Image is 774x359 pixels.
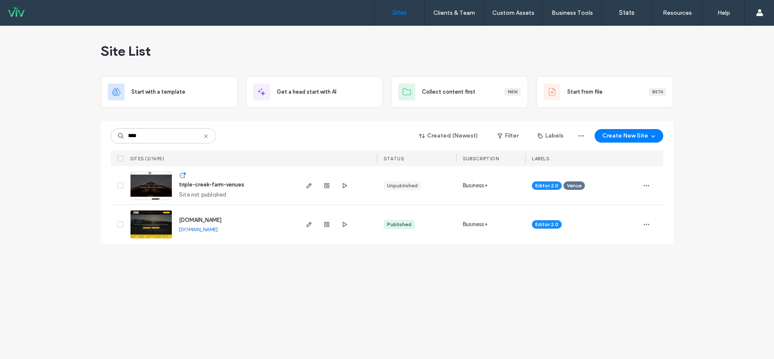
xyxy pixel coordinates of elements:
[463,181,488,190] span: Business+
[387,221,411,228] div: Published
[101,76,238,108] div: Start with a template
[412,129,486,143] button: Created (Newest)
[619,9,635,16] label: Stats
[179,191,227,199] span: Site not published
[179,217,222,223] a: [DOMAIN_NAME]
[567,182,582,189] span: Venue
[463,156,499,162] span: SUBSCRIPTION
[463,220,488,229] span: Business+
[101,43,151,59] span: Site List
[492,9,534,16] label: Custom Assets
[131,88,185,96] span: Start with a template
[391,76,528,108] div: Collect content firstNew
[246,76,383,108] div: Get a head start with AI
[489,129,527,143] button: Filter
[179,181,244,188] a: triple-creek-farm-venues
[718,9,730,16] label: Help
[422,88,475,96] span: Collect content first
[567,88,603,96] span: Start from file
[387,182,418,189] div: Unpublished
[19,6,36,13] span: Help
[384,156,404,162] span: STATUS
[535,221,558,228] span: Editor 2.0
[532,156,549,162] span: LABELS
[552,9,593,16] label: Business Tools
[663,9,692,16] label: Resources
[530,129,571,143] button: Labels
[535,182,558,189] span: Editor 2.0
[649,88,666,96] div: Beta
[179,226,218,232] a: [DOMAIN_NAME]
[595,129,663,143] button: Create New Site
[392,9,407,16] label: Sites
[433,9,475,16] label: Clients & Team
[536,76,673,108] div: Start from fileBeta
[130,156,164,162] span: SITES (2/1695)
[277,88,336,96] span: Get a head start with AI
[504,88,521,96] div: New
